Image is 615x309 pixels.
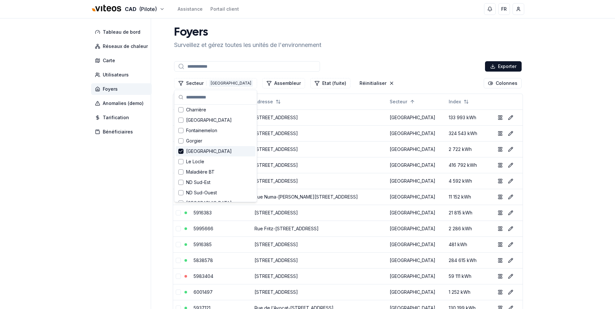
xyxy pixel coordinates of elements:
[125,5,136,13] span: CAD
[103,29,140,35] span: Tableau de bord
[387,236,446,252] td: [GEOGRAPHIC_DATA]
[254,289,298,295] a: [STREET_ADDRESS]
[387,205,446,221] td: [GEOGRAPHIC_DATA]
[194,289,213,295] a: 6001497
[194,226,213,231] a: 5995666
[449,273,490,280] div: 59 111 kWh
[254,162,298,168] a: [STREET_ADDRESS]
[387,157,446,173] td: [GEOGRAPHIC_DATA]
[186,169,215,175] span: Maladière BT
[176,258,181,263] button: Sélectionner la ligne
[186,189,217,196] span: ND Sud-Ouest
[186,127,217,134] span: Fontainemelon
[254,242,298,247] a: [STREET_ADDRESS]
[210,6,239,12] a: Portail client
[387,141,446,157] td: [GEOGRAPHIC_DATA]
[186,148,232,154] span: [GEOGRAPHIC_DATA]
[254,273,298,279] a: [STREET_ADDRESS]
[449,162,490,168] div: 416 792 kWh
[251,97,285,107] button: Not sorted. Click to sort ascending.
[449,225,490,232] div: 2 286 kWh
[176,274,181,279] button: Sélectionner la ligne
[103,57,115,64] span: Carte
[186,179,210,186] span: ND Sud-Est
[91,112,154,123] a: Tarification
[194,273,213,279] a: 5983404
[387,284,446,300] td: [GEOGRAPHIC_DATA]
[186,200,232,206] span: [GEOGRAPHIC_DATA]
[91,126,154,138] a: Bénéficiaires
[194,210,212,215] a: 5916383
[387,173,446,189] td: [GEOGRAPHIC_DATA]
[449,114,490,121] div: 133 993 kWh
[254,210,298,215] a: [STREET_ADDRESS]
[449,98,461,105] span: Index
[103,114,129,121] span: Tarification
[174,78,257,88] button: Filtrer les lignes
[449,289,490,295] div: 1 252 kWh
[176,226,181,231] button: Sélectionner la ligne
[174,26,321,39] h1: Foyers
[209,80,253,87] div: [GEOGRAPHIC_DATA]
[91,26,154,38] a: Tableau de bord
[103,86,118,92] span: Foyers
[186,107,206,113] span: Charrière
[262,78,305,88] button: Filtrer les lignes
[449,130,490,137] div: 324 543 kWh
[176,290,181,295] button: Sélectionner la ligne
[449,210,490,216] div: 21 815 kWh
[386,97,419,107] button: Sorted ascending. Click to sort descending.
[103,43,148,50] span: Réseaux de chaleur
[387,221,446,236] td: [GEOGRAPHIC_DATA]
[91,69,154,81] a: Utilisateurs
[176,242,181,247] button: Sélectionner la ligne
[103,129,133,135] span: Bénéficiaires
[186,138,202,144] span: Gorgier
[501,6,507,12] span: FR
[254,115,298,120] a: [STREET_ADDRESS]
[139,5,157,13] span: (Pilote)
[498,3,510,15] button: FR
[91,40,154,52] a: Réseaux de chaleur
[449,257,490,264] div: 284 615 kWh
[91,83,154,95] a: Foyers
[449,146,490,153] div: 2 722 kWh
[91,97,154,109] a: Anomalies (demo)
[91,2,165,16] button: CAD(Pilote)
[387,252,446,268] td: [GEOGRAPHIC_DATA]
[390,98,407,105] span: Secteur
[445,97,473,107] button: Not sorted. Click to sort ascending.
[91,55,154,66] a: Carte
[449,178,490,184] div: 4 592 kWh
[310,78,350,88] button: Filtrer les lignes
[484,78,522,88] button: Cocher les colonnes
[449,194,490,200] div: 11 152 kWh
[449,241,490,248] div: 481 kWh
[485,61,522,72] button: Exporter
[174,40,321,50] p: Surveillez et gérez toutes les unités de l'environnement
[178,6,203,12] a: Assistance
[254,131,298,136] a: [STREET_ADDRESS]
[387,189,446,205] td: [GEOGRAPHIC_DATA]
[194,257,213,263] a: 5838578
[387,125,446,141] td: [GEOGRAPHIC_DATA]
[254,146,298,152] a: [STREET_ADDRESS]
[254,257,298,263] a: [STREET_ADDRESS]
[91,1,122,16] img: Viteos - CAD Logo
[103,72,129,78] span: Utilisateurs
[254,194,358,200] a: Rue Numa-[PERSON_NAME][STREET_ADDRESS]
[356,78,398,88] button: Réinitialiser les filtres
[194,242,212,247] a: 5916385
[186,117,232,123] span: [GEOGRAPHIC_DATA]
[254,178,298,184] a: [STREET_ADDRESS]
[254,226,319,231] a: Rue Fritz-[STREET_ADDRESS]
[254,98,273,105] span: Adresse
[387,109,446,125] td: [GEOGRAPHIC_DATA]
[176,210,181,215] button: Sélectionner la ligne
[186,158,204,165] span: Le Locle
[387,268,446,284] td: [GEOGRAPHIC_DATA]
[103,100,144,107] span: Anomalies (demo)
